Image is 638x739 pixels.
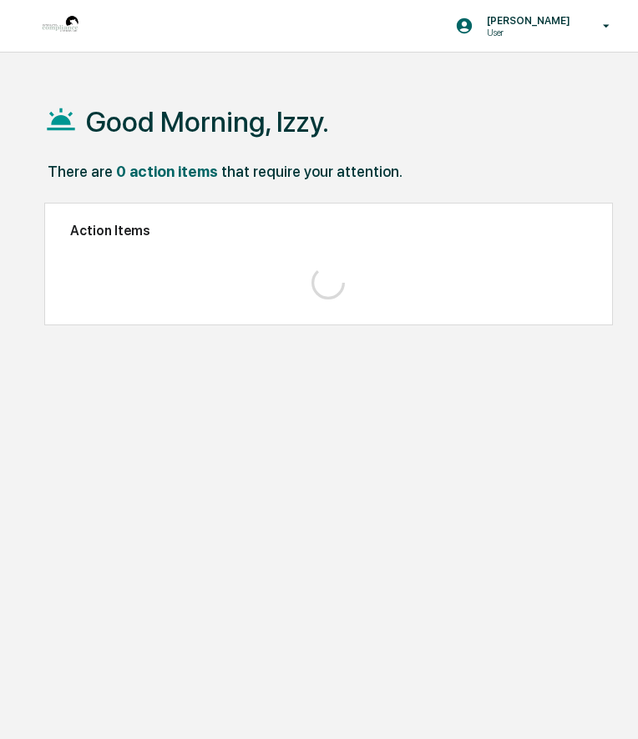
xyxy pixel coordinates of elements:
div: that require your attention. [221,163,403,180]
p: [PERSON_NAME] [473,14,579,27]
img: logo [40,6,80,46]
h2: Action Items [70,223,587,239]
div: 0 action items [116,163,218,180]
div: There are [48,163,113,180]
h1: Good Morning, Izzy. [86,105,329,138]
p: User [473,27,579,38]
